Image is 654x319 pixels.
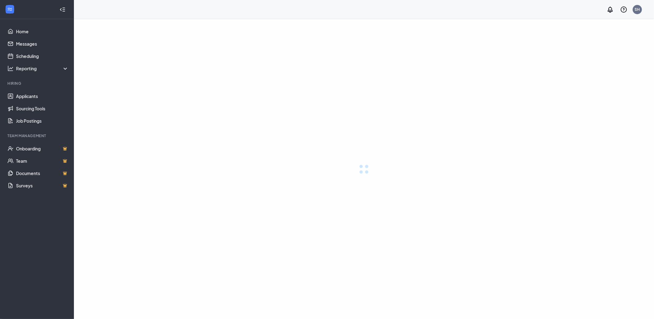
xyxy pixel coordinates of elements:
[635,7,640,12] div: SH
[16,179,69,192] a: SurveysCrown
[7,65,14,72] svg: Analysis
[16,90,69,102] a: Applicants
[16,115,69,127] a: Job Postings
[16,25,69,38] a: Home
[16,155,69,167] a: TeamCrown
[7,81,67,86] div: Hiring
[16,38,69,50] a: Messages
[16,65,69,72] div: Reporting
[620,6,628,13] svg: QuestionInfo
[16,142,69,155] a: OnboardingCrown
[7,133,67,138] div: Team Management
[16,50,69,62] a: Scheduling
[16,167,69,179] a: DocumentsCrown
[16,102,69,115] a: Sourcing Tools
[59,6,66,13] svg: Collapse
[607,6,614,13] svg: Notifications
[7,6,13,12] svg: WorkstreamLogo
